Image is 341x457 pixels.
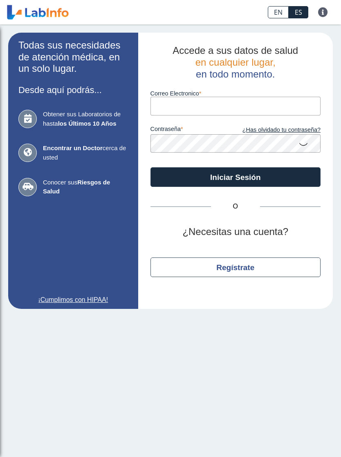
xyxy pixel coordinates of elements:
a: ¿Has olvidado tu contraseña? [236,126,321,135]
span: Conocer sus [43,178,128,196]
span: en todo momento. [196,69,275,80]
h2: Todas sus necesidades de atención médica, en un solo lugar. [18,40,128,75]
b: los Últimos 10 Años [58,120,117,127]
a: ¡Cumplimos con HIPAA! [18,295,128,305]
iframe: Help widget launcher [268,425,332,448]
a: ES [289,6,308,18]
h2: ¿Necesitas una cuenta? [150,226,321,238]
span: Obtener sus Laboratorios de hasta [43,110,128,128]
span: en cualquier lugar, [195,57,276,68]
span: cerca de usted [43,144,128,162]
a: EN [268,6,289,18]
b: Encontrar un Doctor [43,144,103,151]
span: O [211,202,260,211]
span: Accede a sus datos de salud [173,45,298,56]
button: Regístrate [150,257,321,277]
label: contraseña [150,126,236,135]
button: Iniciar Sesión [150,167,321,187]
h3: Desde aquí podrás... [18,85,128,95]
label: Correo Electronico [150,90,321,97]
